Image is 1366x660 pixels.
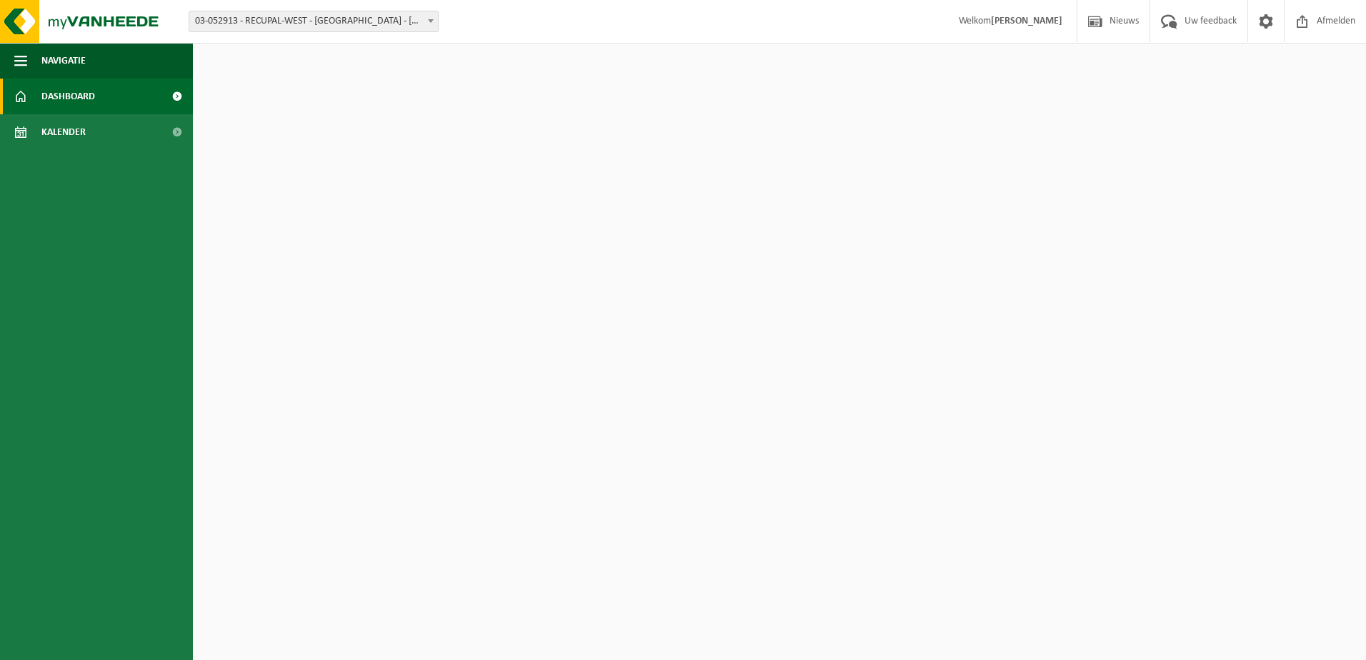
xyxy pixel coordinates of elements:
span: Dashboard [41,79,95,114]
span: 03-052913 - RECUPAL-WEST - MOENKOUTERSTRAAT - MOEN [189,11,438,31]
strong: [PERSON_NAME] [991,16,1062,26]
span: Kalender [41,114,86,150]
span: 03-052913 - RECUPAL-WEST - MOENKOUTERSTRAAT - MOEN [189,11,439,32]
span: Navigatie [41,43,86,79]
